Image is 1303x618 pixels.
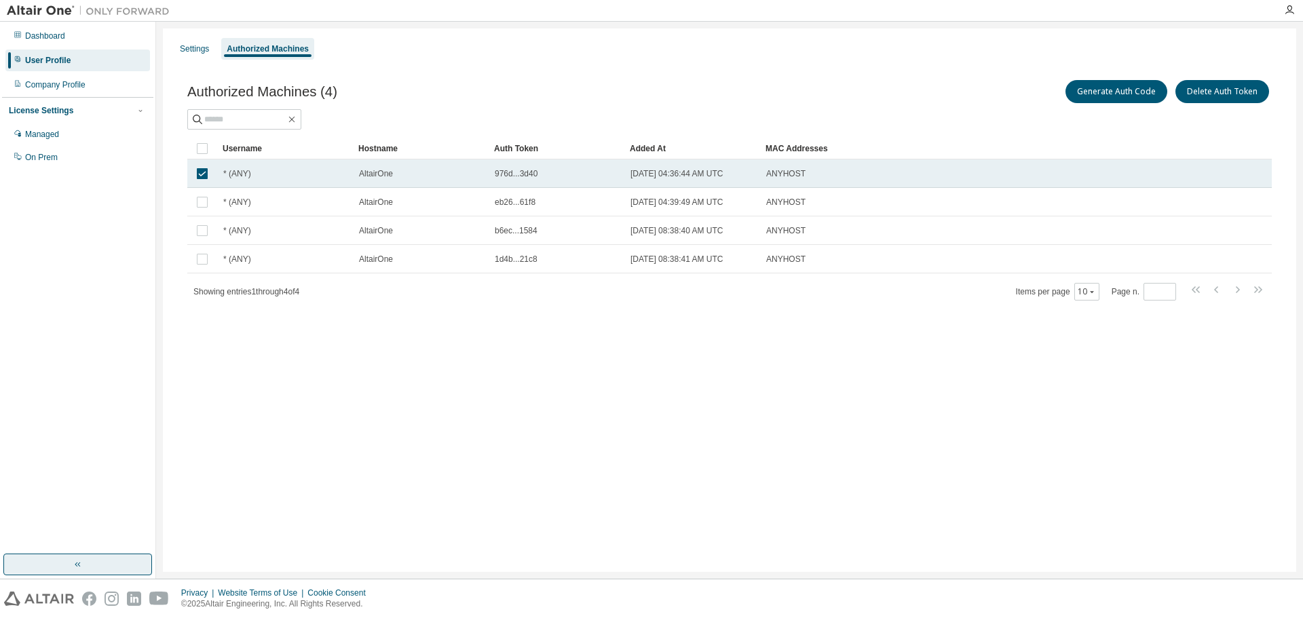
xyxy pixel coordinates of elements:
[630,138,755,159] div: Added At
[223,225,251,236] span: * (ANY)
[630,225,723,236] span: [DATE] 08:38:40 AM UTC
[495,197,535,208] span: eb26...61f8
[227,43,309,54] div: Authorized Machines
[193,287,299,296] span: Showing entries 1 through 4 of 4
[223,197,251,208] span: * (ANY)
[7,4,176,18] img: Altair One
[25,55,71,66] div: User Profile
[4,592,74,606] img: altair_logo.svg
[82,592,96,606] img: facebook.svg
[359,197,393,208] span: AltairOne
[359,225,393,236] span: AltairOne
[187,84,337,100] span: Authorized Machines (4)
[358,138,483,159] div: Hostname
[766,225,806,236] span: ANYHOST
[1016,283,1099,301] span: Items per page
[25,31,65,41] div: Dashboard
[495,225,537,236] span: b6ec...1584
[127,592,141,606] img: linkedin.svg
[630,197,723,208] span: [DATE] 04:39:49 AM UTC
[25,79,86,90] div: Company Profile
[1175,80,1269,103] button: Delete Auth Token
[766,254,806,265] span: ANYHOST
[1112,283,1176,301] span: Page n.
[218,587,307,598] div: Website Terms of Use
[181,587,218,598] div: Privacy
[1078,286,1096,297] button: 10
[495,168,537,179] span: 976d...3d40
[9,105,73,116] div: License Settings
[223,138,347,159] div: Username
[25,129,59,140] div: Managed
[359,254,393,265] span: AltairOne
[766,197,806,208] span: ANYHOST
[223,254,251,265] span: * (ANY)
[307,587,373,598] div: Cookie Consent
[630,254,723,265] span: [DATE] 08:38:41 AM UTC
[105,592,119,606] img: instagram.svg
[223,168,251,179] span: * (ANY)
[494,138,619,159] div: Auth Token
[630,168,723,179] span: [DATE] 04:36:44 AM UTC
[180,43,209,54] div: Settings
[495,254,537,265] span: 1d4b...21c8
[149,592,169,606] img: youtube.svg
[766,138,1129,159] div: MAC Addresses
[359,168,393,179] span: AltairOne
[181,598,374,610] p: © 2025 Altair Engineering, Inc. All Rights Reserved.
[1065,80,1167,103] button: Generate Auth Code
[25,152,58,163] div: On Prem
[766,168,806,179] span: ANYHOST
